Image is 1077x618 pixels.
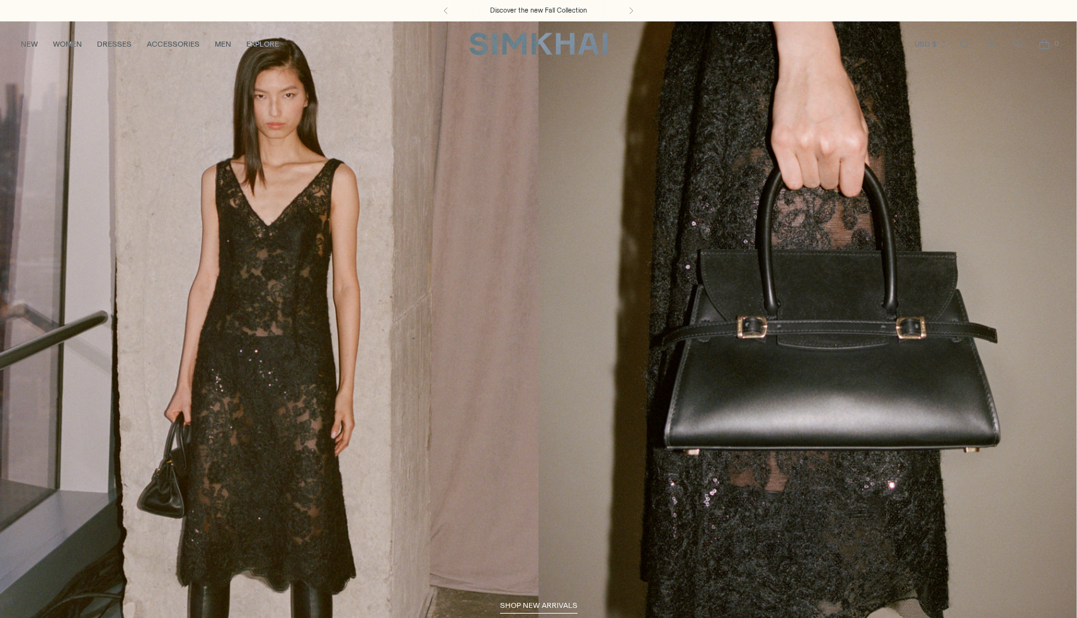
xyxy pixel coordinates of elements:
a: Go to the account page [979,31,1004,57]
a: MEN [215,30,231,58]
a: DRESSES [97,30,132,58]
a: Open search modal [952,31,977,57]
a: EXPLORE [246,30,279,58]
button: USD $ [915,30,948,58]
a: Open cart modal [1032,31,1057,57]
a: shop new arrivals [500,601,578,614]
a: NEW [21,30,38,58]
span: 0 [1051,38,1062,49]
a: SIMKHAI [469,31,608,56]
a: ACCESSORIES [147,30,200,58]
a: Wishlist [1005,31,1030,57]
span: shop new arrivals [500,601,578,610]
a: WOMEN [53,30,82,58]
a: Discover the new Fall Collection [490,6,587,16]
